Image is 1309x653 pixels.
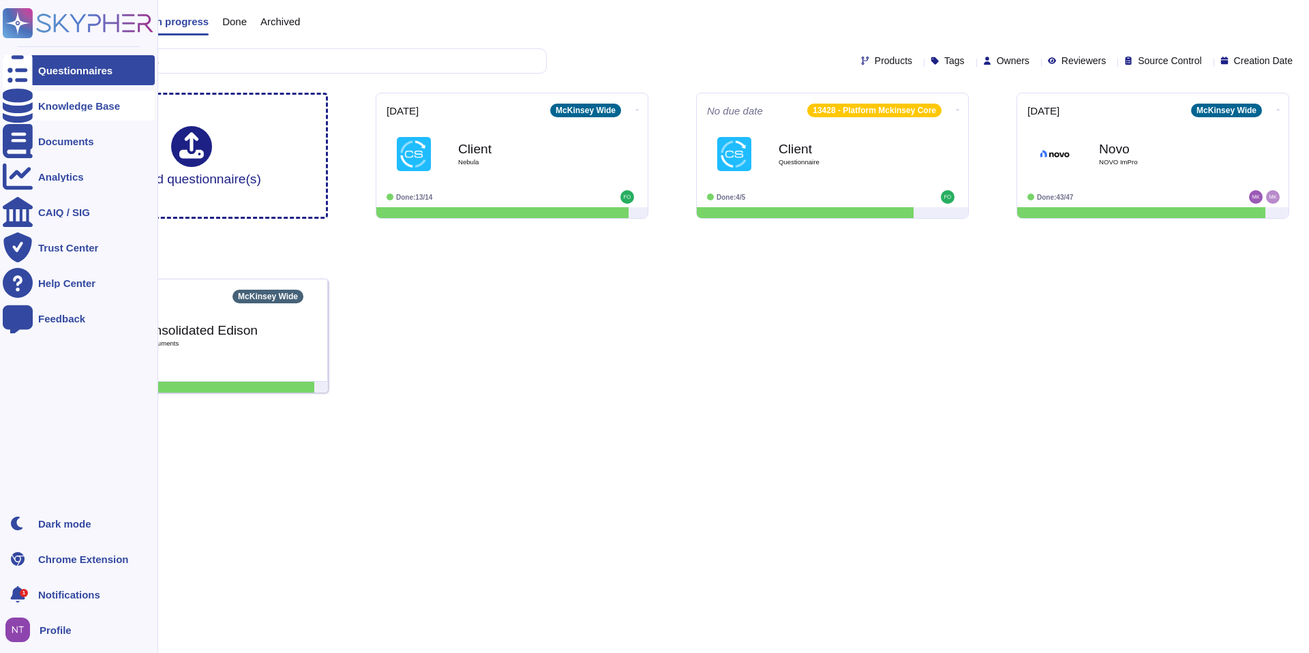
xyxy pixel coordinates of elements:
span: NOVO ImPro [1099,159,1235,166]
b: Novo [1099,142,1235,155]
div: Knowledge Base [38,101,120,111]
div: Upload questionnaire(s) [122,126,261,185]
span: Archived [260,16,300,27]
b: Client [458,142,595,155]
img: user [1266,190,1280,204]
img: user [5,618,30,642]
input: Search by keywords [54,49,546,73]
span: [DATE] [387,106,419,116]
span: No due date [707,106,763,116]
span: Nebula [458,159,595,166]
span: In progress [153,16,209,27]
div: Documents [38,136,94,147]
img: user [620,190,634,204]
span: Done: 13/14 [396,194,432,201]
div: Analytics [38,172,84,182]
img: user [941,190,954,204]
span: Done: 43/47 [1037,194,1073,201]
div: Help Center [38,278,95,288]
div: 13428 - Platform Mckinsey Core [807,104,942,117]
b: Consolidated Edison [138,324,274,337]
div: Feedback [38,314,85,324]
img: Logo [1038,137,1072,171]
a: Feedback [3,303,155,333]
img: user [1249,190,1263,204]
span: Done [222,16,247,27]
span: Questionnaire [779,159,915,166]
div: Dark mode [38,519,91,529]
img: Logo [397,137,431,171]
span: [DATE] [1027,106,1059,116]
a: Questionnaires [3,55,155,85]
span: 11 document s [138,340,274,347]
div: McKinsey Wide [1191,104,1262,117]
a: Help Center [3,268,155,298]
span: Reviewers [1062,56,1106,65]
span: Products [875,56,912,65]
div: McKinsey Wide [550,104,621,117]
a: Documents [3,126,155,156]
div: Questionnaires [38,65,112,76]
div: McKinsey Wide [232,290,303,303]
span: Done: 4/5 [717,194,745,201]
span: Profile [40,625,72,635]
span: Notifications [38,590,100,600]
button: user [3,615,40,645]
div: CAIQ / SIG [38,207,90,217]
div: Trust Center [38,243,98,253]
span: Tags [944,56,965,65]
a: Analytics [3,162,155,192]
span: Owners [997,56,1029,65]
span: Creation Date [1234,56,1293,65]
img: Logo [717,137,751,171]
span: Source Control [1138,56,1201,65]
b: Client [779,142,915,155]
a: CAIQ / SIG [3,197,155,227]
a: Chrome Extension [3,544,155,574]
div: Chrome Extension [38,554,129,564]
div: 1 [20,589,28,597]
a: Knowledge Base [3,91,155,121]
a: Trust Center [3,232,155,262]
